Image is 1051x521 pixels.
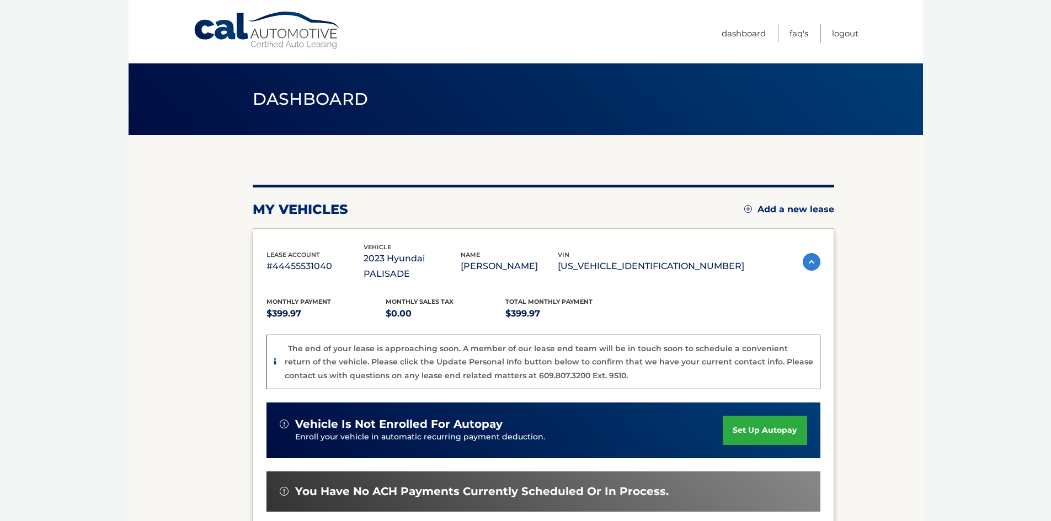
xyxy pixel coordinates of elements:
a: Logout [832,24,858,42]
h2: my vehicles [253,201,348,218]
img: alert-white.svg [280,420,289,428]
span: lease account [266,251,320,259]
img: alert-white.svg [280,487,289,496]
p: The end of your lease is approaching soon. A member of our lease end team will be in touch soon t... [285,343,813,380]
span: Dashboard [253,89,369,109]
span: You have no ACH payments currently scheduled or in process. [295,485,669,498]
p: 2023 Hyundai PALISADE [364,251,461,282]
p: $0.00 [386,306,505,321]
p: $399.97 [505,306,625,321]
img: accordion-active.svg [803,253,820,271]
p: #44455531040 [266,259,364,274]
span: vin [558,251,569,259]
span: vehicle is not enrolled for autopay [295,417,503,431]
img: add.svg [744,205,752,213]
span: Monthly Payment [266,298,331,305]
a: FAQ's [789,24,808,42]
span: Monthly sales Tax [386,298,454,305]
span: vehicle [364,243,391,251]
p: $399.97 [266,306,386,321]
span: name [461,251,480,259]
p: [US_VEHICLE_IDENTIFICATION_NUMBER] [558,259,744,274]
a: Cal Automotive [193,11,342,50]
a: Dashboard [722,24,766,42]
a: Add a new lease [744,204,834,215]
a: set up autopay [723,416,807,445]
p: [PERSON_NAME] [461,259,558,274]
span: Total Monthly Payment [505,298,593,305]
p: Enroll your vehicle in automatic recurring payment deduction. [295,431,723,443]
